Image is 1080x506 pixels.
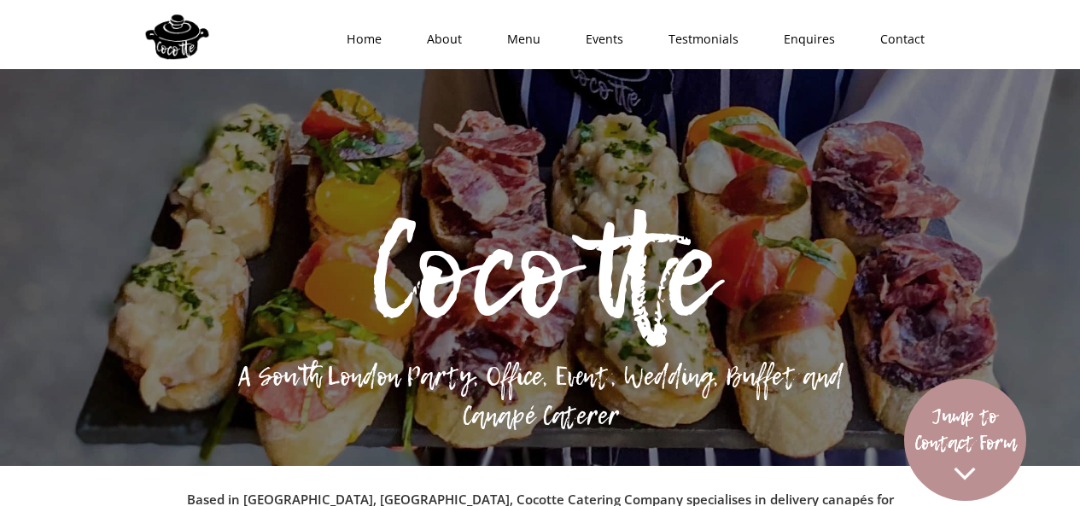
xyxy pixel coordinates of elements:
a: Enquires [756,14,852,65]
a: About [399,14,479,65]
a: Home [318,14,399,65]
a: Testmonials [640,14,756,65]
a: Contact [852,14,942,65]
a: Events [558,14,640,65]
a: Menu [479,14,558,65]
